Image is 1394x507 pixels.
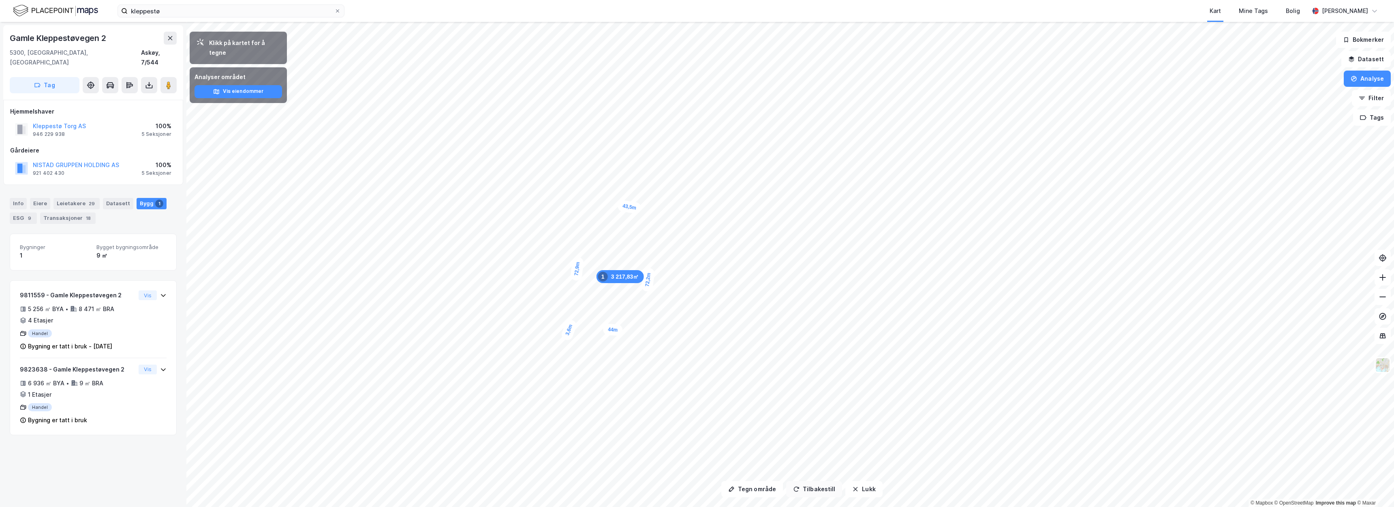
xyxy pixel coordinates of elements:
[40,213,96,224] div: Transaksjoner
[10,107,176,116] div: Hjemmelshaver
[20,244,90,251] span: Bygninger
[10,146,176,155] div: Gårdeiere
[1336,32,1391,48] button: Bokmerker
[1353,468,1394,507] iframe: Chat Widget
[641,267,655,292] div: Map marker
[103,198,133,209] div: Datasett
[20,290,135,300] div: 9811559 - Gamle Kleppestøvegen 2
[560,318,578,342] div: Map marker
[28,415,87,425] div: Bygning er tatt i bruk
[1251,500,1273,506] a: Mapbox
[13,4,98,18] img: logo.f888ab2527a4732fd821a326f86c7f29.svg
[33,170,64,176] div: 921 402 430
[28,390,51,400] div: 1 Etasjer
[53,198,100,209] div: Leietakere
[845,481,882,497] button: Lukk
[786,481,842,497] button: Tilbakestill
[20,251,90,260] div: 1
[33,131,65,137] div: 946 229 938
[128,5,334,17] input: Søk på adresse, matrikkel, gårdeiere, leietakere eller personer
[603,323,623,336] div: Map marker
[617,200,642,215] div: Map marker
[10,48,141,67] div: 5300, [GEOGRAPHIC_DATA], [GEOGRAPHIC_DATA]
[10,32,108,45] div: Gamle Kleppestøvegen 2
[28,342,112,351] div: Bygning er tatt i bruk - [DATE]
[139,290,157,300] button: Vis
[155,200,163,208] div: 1
[721,481,783,497] button: Tegn område
[1352,90,1391,106] button: Filter
[65,306,68,312] div: •
[195,72,282,82] div: Analyser området
[20,365,135,374] div: 9823638 - Gamle Kleppestøvegen 2
[139,365,157,374] button: Vis
[141,170,171,176] div: 5 Seksjoner
[10,213,37,224] div: ESG
[28,316,53,325] div: 4 Etasjer
[141,131,171,137] div: 5 Seksjoner
[141,121,171,131] div: 100%
[79,378,103,388] div: 9 ㎡ BRA
[1341,51,1391,67] button: Datasett
[1316,500,1356,506] a: Improve this map
[26,214,34,222] div: 9
[96,244,167,251] span: Bygget bygningsområde
[84,214,92,222] div: 18
[570,256,584,281] div: Map marker
[141,160,171,170] div: 100%
[1353,468,1394,507] div: Kontrollprogram for chat
[195,85,282,98] button: Vis eiendommer
[137,198,167,209] div: Bygg
[30,198,50,209] div: Eiere
[1274,500,1314,506] a: OpenStreetMap
[28,378,64,388] div: 6 936 ㎡ BYA
[1375,357,1390,373] img: Z
[10,77,79,93] button: Tag
[598,272,608,281] div: 1
[1322,6,1368,16] div: [PERSON_NAME]
[1286,6,1300,16] div: Bolig
[1239,6,1268,16] div: Mine Tags
[209,38,280,58] div: Klikk på kartet for å tegne
[10,198,27,209] div: Info
[1353,110,1391,126] button: Tags
[66,380,69,387] div: •
[28,304,64,314] div: 5 256 ㎡ BYA
[79,304,114,314] div: 8 471 ㎡ BRA
[141,48,177,67] div: Askøy, 7/544
[87,200,96,208] div: 29
[597,270,644,283] div: Map marker
[1210,6,1221,16] div: Kart
[96,251,167,260] div: 9 ㎡
[1344,71,1391,87] button: Analyse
